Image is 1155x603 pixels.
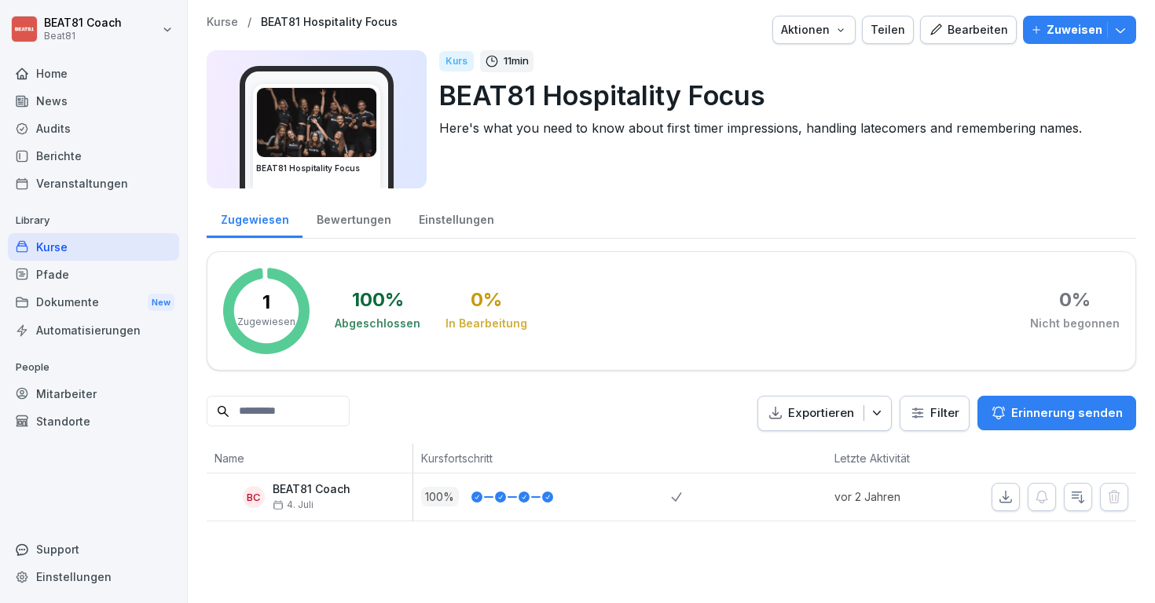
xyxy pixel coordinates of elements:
p: / [247,16,251,29]
p: Erinnerung senden [1011,404,1123,422]
a: News [8,87,179,115]
div: Filter [910,405,959,421]
button: Aktionen [772,16,856,44]
p: Letzte Aktivität [834,450,948,466]
div: New [148,294,174,312]
img: jbdnco45a7lag0jqzuggyun8.png [257,88,376,157]
a: DokumenteNew [8,288,179,317]
div: Teilen [871,21,905,38]
div: 100 % [352,291,404,309]
a: Bewertungen [302,198,405,238]
button: Exportieren [757,396,892,431]
a: Berichte [8,142,179,170]
div: Dokumente [8,288,179,317]
div: Bearbeiten [929,21,1008,38]
p: Library [8,208,179,233]
p: Beat81 [44,31,122,42]
p: Zugewiesen [237,315,295,329]
p: BEAT81 Coach [44,16,122,30]
p: People [8,355,179,380]
div: Aktionen [781,21,847,38]
a: Home [8,60,179,87]
button: Bearbeiten [920,16,1017,44]
p: Kursfortschritt [421,450,664,466]
a: Automatisierungen [8,316,179,344]
div: Kurs [439,51,474,71]
p: BEAT81 Coach [273,483,350,496]
div: Abgeschlossen [335,316,420,331]
div: 0 % [1059,291,1091,309]
a: Pfade [8,261,179,288]
p: Here's what you need to know about first timer impressions, handling latecomers and remembering n... [439,119,1124,137]
div: In Bearbeitung [445,316,527,331]
button: Erinnerung senden [977,396,1136,430]
span: 4. Juli [273,499,313,510]
a: Kurse [8,233,179,261]
a: Mitarbeiter [8,380,179,407]
a: Audits [8,115,179,142]
div: BC [243,486,265,508]
div: Nicht begonnen [1030,316,1120,331]
p: 11 min [504,53,529,69]
p: BEAT81 Hospitality Focus [439,75,1124,115]
a: BEAT81 Hospitality Focus [261,16,398,29]
a: Einstellungen [8,563,179,590]
a: Zugewiesen [207,198,302,238]
a: Einstellungen [405,198,508,238]
a: Veranstaltungen [8,170,179,197]
p: Name [214,450,405,466]
div: Support [8,535,179,563]
div: 0 % [471,291,502,309]
h3: BEAT81 Hospitality Focus [256,163,377,174]
p: 100 % [421,487,459,506]
button: Teilen [862,16,914,44]
button: Filter [900,397,969,430]
a: Kurse [207,16,238,29]
button: Zuweisen [1023,16,1136,44]
p: Exportieren [788,404,854,422]
p: Zuweisen [1047,21,1102,38]
p: vor 2 Jahren [834,488,955,505]
p: 1 [262,293,270,312]
a: Standorte [8,407,179,435]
